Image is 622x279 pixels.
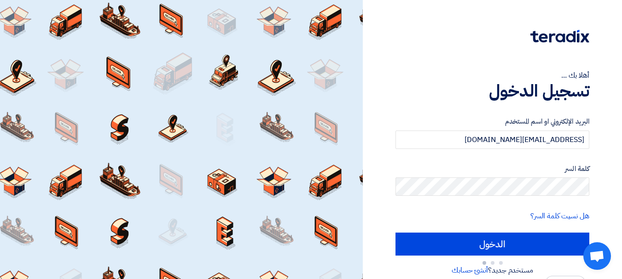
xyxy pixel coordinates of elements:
[395,131,589,149] input: أدخل بريد العمل الإلكتروني او اسم المستخدم الخاص بك ...
[452,265,488,276] a: أنشئ حسابك
[395,116,589,127] label: البريد الإلكتروني او اسم المستخدم
[395,233,589,256] input: الدخول
[395,265,589,276] div: مستخدم جديد؟
[530,30,589,43] img: Teradix logo
[395,81,589,101] h1: تسجيل الدخول
[583,242,611,270] a: Open chat
[395,164,589,174] label: كلمة السر
[395,70,589,81] div: أهلا بك ...
[530,211,589,222] a: هل نسيت كلمة السر؟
